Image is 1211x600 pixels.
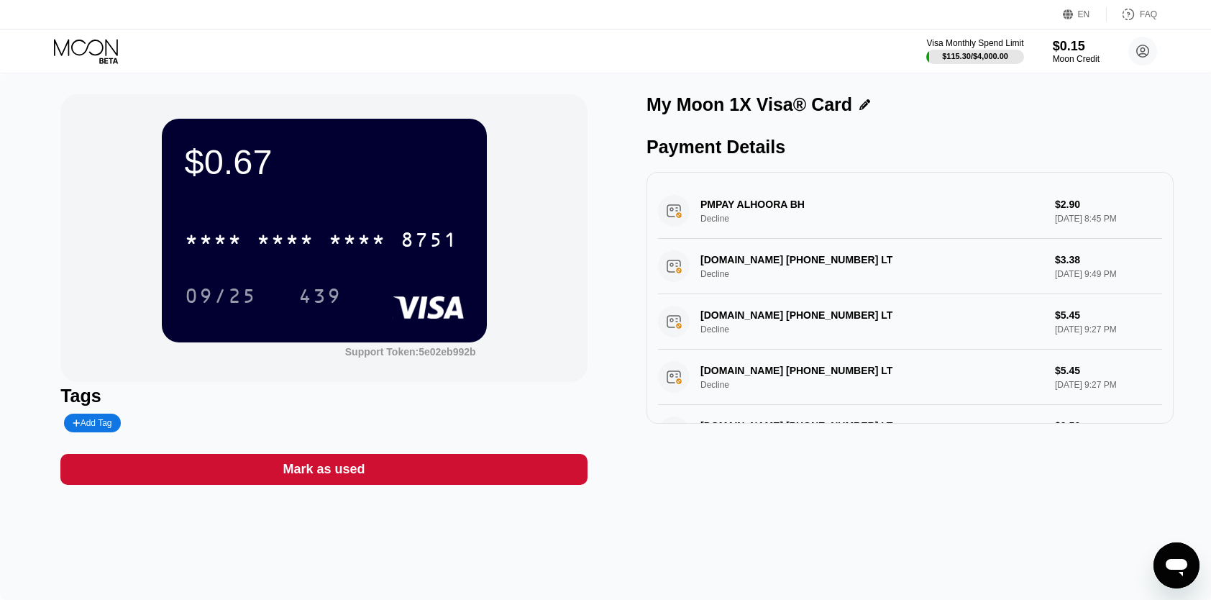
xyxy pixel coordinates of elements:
[283,461,365,478] div: Mark as used
[60,386,588,406] div: Tags
[1053,54,1100,64] div: Moon Credit
[185,286,257,309] div: 09/25
[926,38,1023,64] div: Visa Monthly Spend Limit$115.30/$4,000.00
[64,414,120,432] div: Add Tag
[185,142,464,182] div: $0.67
[1153,542,1199,588] iframe: Button to launch messaging window
[646,94,852,115] div: My Moon 1X Visa® Card
[1053,39,1100,64] div: $0.15Moon Credit
[73,418,111,428] div: Add Tag
[401,230,458,253] div: 8751
[1063,7,1107,22] div: EN
[926,38,1023,48] div: Visa Monthly Spend Limit
[942,52,1008,60] div: $115.30 / $4,000.00
[288,278,352,314] div: 439
[646,137,1174,158] div: Payment Details
[345,346,476,358] div: Support Token: 5e02eb992b
[1107,7,1157,22] div: FAQ
[1053,39,1100,54] div: $0.15
[1140,9,1157,19] div: FAQ
[60,454,588,485] div: Mark as used
[1078,9,1090,19] div: EN
[174,278,268,314] div: 09/25
[298,286,342,309] div: 439
[345,346,476,358] div: Support Token:5e02eb992b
